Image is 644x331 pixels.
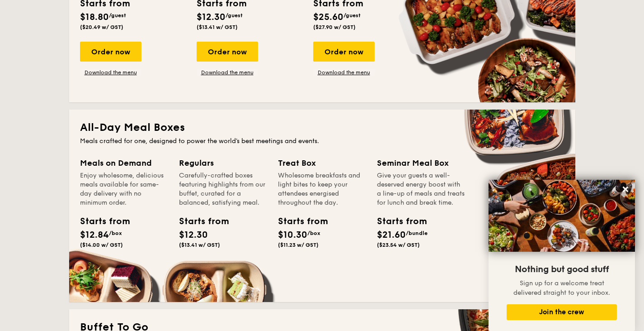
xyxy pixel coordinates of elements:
[179,242,220,248] span: ($13.41 w/ GST)
[179,157,267,169] div: Regulars
[313,24,356,30] span: ($27.90 w/ GST)
[80,215,121,228] div: Starts from
[278,242,319,248] span: ($11.23 w/ GST)
[618,182,633,197] button: Close
[507,304,617,320] button: Join the crew
[80,171,168,207] div: Enjoy wholesome, delicious meals available for same-day delivery with no minimum order.
[377,230,406,240] span: $21.60
[80,42,141,62] div: Order now
[489,180,635,252] img: DSC07876-Edit02-Large.jpeg
[278,215,319,228] div: Starts from
[313,42,375,62] div: Order now
[313,69,375,76] a: Download the menu
[197,24,238,30] span: ($13.41 w/ GST)
[179,230,208,240] span: $12.30
[80,230,109,240] span: $12.84
[179,171,267,207] div: Carefully-crafted boxes featuring highlights from our buffet, curated for a balanced, satisfying ...
[278,230,307,240] span: $10.30
[406,230,428,236] span: /bundle
[278,171,366,207] div: Wholesome breakfasts and light bites to keep your attendees energised throughout the day.
[377,215,418,228] div: Starts from
[80,24,123,30] span: ($20.49 w/ GST)
[179,215,220,228] div: Starts from
[226,12,243,19] span: /guest
[515,264,609,275] span: Nothing but good stuff
[80,137,564,146] div: Meals crafted for one, designed to power the world's best meetings and events.
[80,242,123,248] span: ($14.00 w/ GST)
[80,157,168,169] div: Meals on Demand
[313,12,343,23] span: $25.60
[197,12,226,23] span: $12.30
[109,12,126,19] span: /guest
[197,69,258,76] a: Download the menu
[278,157,366,169] div: Treat Box
[513,279,610,297] span: Sign up for a welcome treat delivered straight to your inbox.
[377,171,465,207] div: Give your guests a well-deserved energy boost with a line-up of meals and treats for lunch and br...
[80,69,141,76] a: Download the menu
[377,157,465,169] div: Seminar Meal Box
[377,242,420,248] span: ($23.54 w/ GST)
[80,12,109,23] span: $18.80
[80,120,564,135] h2: All-Day Meal Boxes
[197,42,258,62] div: Order now
[307,230,320,236] span: /box
[343,12,361,19] span: /guest
[109,230,122,236] span: /box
